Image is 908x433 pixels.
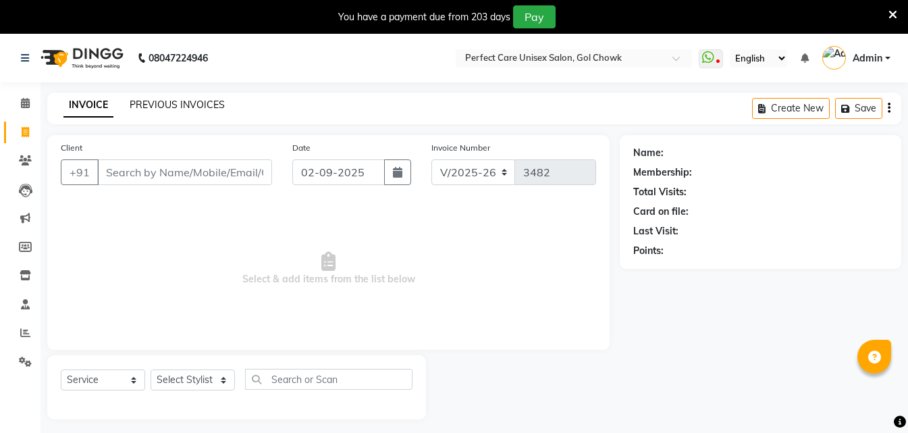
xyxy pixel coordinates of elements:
button: Create New [752,98,830,119]
button: Pay [513,5,556,28]
button: +91 [61,159,99,185]
div: Membership: [633,165,692,180]
label: Date [292,142,311,154]
a: INVOICE [63,93,113,118]
div: You have a payment due from 203 days [338,10,510,24]
label: Invoice Number [431,142,490,154]
input: Search by Name/Mobile/Email/Code [97,159,272,185]
iframe: chat widget [851,379,894,419]
div: Name: [633,146,664,160]
div: Points: [633,244,664,258]
span: Admin [853,51,882,66]
div: Total Visits: [633,185,687,199]
b: 08047224946 [149,39,208,77]
div: Card on file: [633,205,689,219]
img: Admin [822,46,846,70]
a: PREVIOUS INVOICES [130,99,225,111]
button: Save [835,98,882,119]
input: Search or Scan [245,369,412,390]
div: Last Visit: [633,224,678,238]
img: logo [34,39,127,77]
span: Select & add items from the list below [61,201,596,336]
label: Client [61,142,82,154]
